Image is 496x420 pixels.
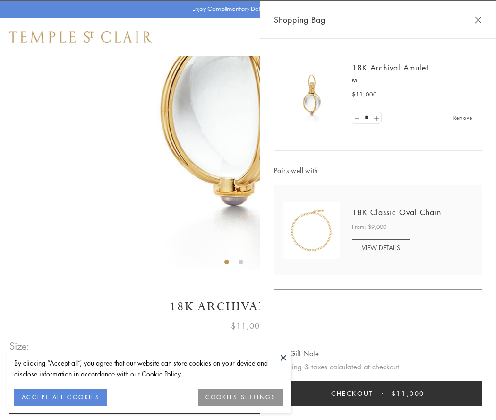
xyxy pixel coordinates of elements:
[352,207,441,218] a: 18K Classic Oval Chain
[475,17,482,24] button: Close Shopping Bag
[352,90,377,99] span: $11,000
[231,320,265,332] span: $11,000
[9,338,30,354] span: Size:
[274,381,482,406] button: Checkout $11,000
[274,165,482,176] span: Pairs well with
[14,389,107,406] button: ACCEPT ALL COOKIES
[274,348,319,359] button: Add Gift Note
[274,361,482,373] p: Shipping & taxes calculated at checkout
[283,66,340,123] img: 18K Archival Amulet
[352,239,410,255] a: VIEW DETAILS
[14,358,283,379] div: By clicking “Accept all”, you agree that our website can store cookies on your device and disclos...
[331,388,373,399] span: Checkout
[9,31,152,43] img: Temple St. Clair
[352,112,362,124] a: Set quantity to 0
[371,112,381,124] a: Set quantity to 2
[352,76,472,85] p: M
[352,62,428,73] a: 18K Archival Amulet
[283,202,340,259] img: N88865-OV18
[392,388,425,399] span: $11,000
[198,389,283,406] button: COOKIES SETTINGS
[274,14,325,26] span: Shopping Bag
[192,4,299,14] p: Enjoy Complimentary Delivery & Returns
[362,243,400,252] span: VIEW DETAILS
[352,222,386,232] span: From: $9,000
[9,298,487,315] h1: 18K Archival Amulet
[453,113,472,123] a: Remove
